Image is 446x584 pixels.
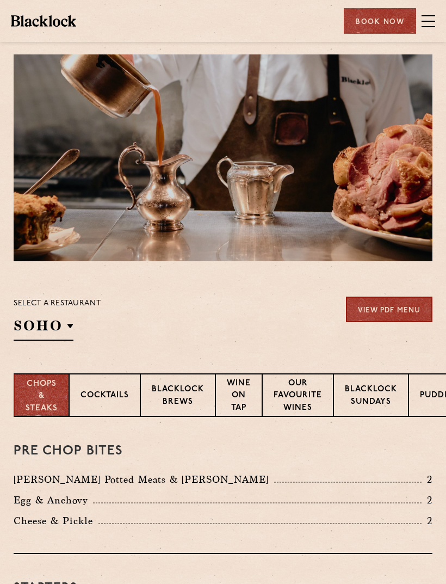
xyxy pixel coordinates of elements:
[14,316,73,341] h2: SOHO
[344,8,416,34] div: Book Now
[422,472,432,487] p: 2
[14,444,432,458] h3: Pre Chop Bites
[26,378,58,415] p: Chops & Steaks
[14,493,93,508] p: Egg & Anchovy
[14,513,98,528] p: Cheese & Pickle
[80,390,129,403] p: Cocktails
[14,472,274,487] p: [PERSON_NAME] Potted Meats & [PERSON_NAME]
[422,514,432,528] p: 2
[345,384,397,409] p: Blacklock Sundays
[14,297,101,311] p: Select a restaurant
[152,384,204,409] p: Blacklock Brews
[274,378,322,416] p: Our favourite wines
[422,493,432,507] p: 2
[227,378,251,416] p: Wine on Tap
[11,15,76,26] img: BL_Textured_Logo-footer-cropped.svg
[346,297,432,322] a: View PDF Menu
